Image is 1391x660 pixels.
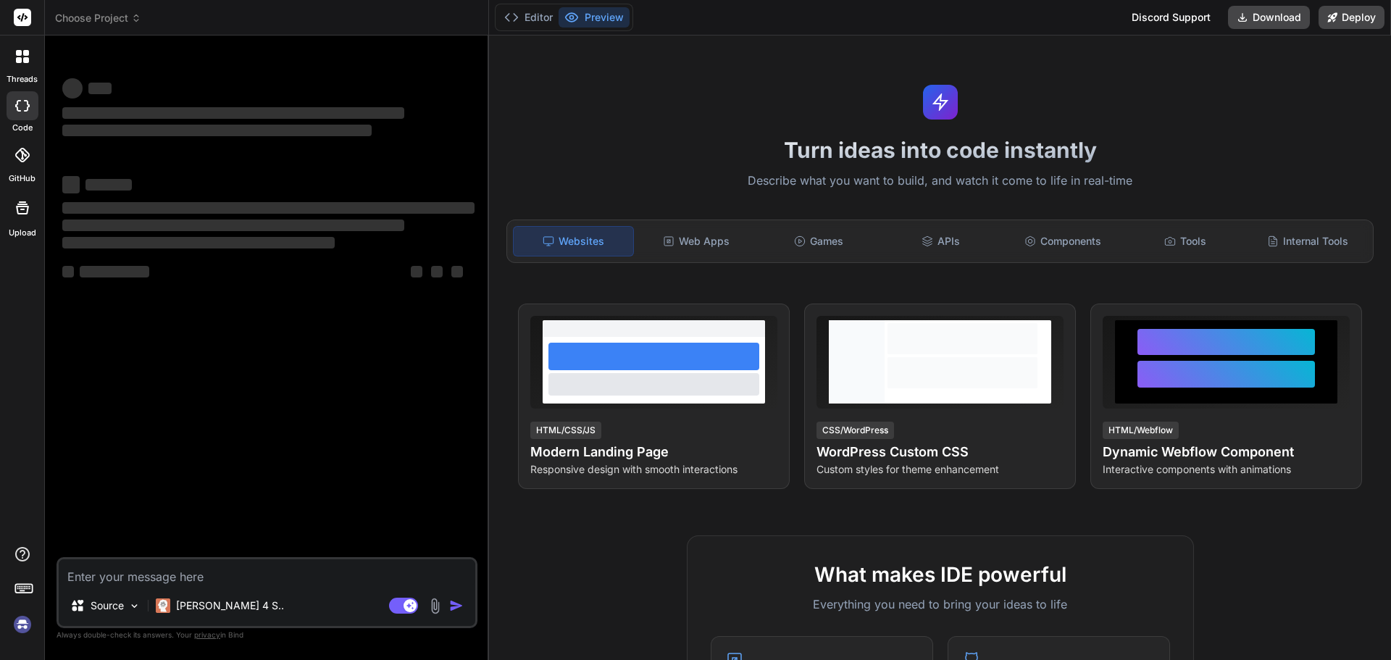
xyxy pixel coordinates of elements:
[816,422,894,439] div: CSS/WordPress
[530,462,777,477] p: Responsive design with smooth interactions
[711,559,1170,590] h2: What makes IDE powerful
[62,125,372,136] span: ‌
[1103,462,1350,477] p: Interactive components with animations
[498,7,559,28] button: Editor
[1319,6,1384,29] button: Deploy
[62,78,83,99] span: ‌
[431,266,443,277] span: ‌
[10,612,35,637] img: signin
[62,237,335,248] span: ‌
[451,266,463,277] span: ‌
[62,176,80,193] span: ‌
[62,107,404,119] span: ‌
[530,422,601,439] div: HTML/CSS/JS
[1103,442,1350,462] h4: Dynamic Webflow Component
[85,179,132,191] span: ‌
[498,172,1382,191] p: Describe what you want to build, and watch it come to life in real-time
[449,598,464,613] img: icon
[1228,6,1310,29] button: Download
[498,137,1382,163] h1: Turn ideas into code instantly
[62,266,74,277] span: ‌
[9,172,35,185] label: GitHub
[128,600,141,612] img: Pick Models
[194,630,220,639] span: privacy
[55,11,141,25] span: Choose Project
[816,462,1064,477] p: Custom styles for theme enhancement
[80,266,149,277] span: ‌
[1248,226,1367,256] div: Internal Tools
[91,598,124,613] p: Source
[12,122,33,134] label: code
[176,598,284,613] p: [PERSON_NAME] 4 S..
[559,7,630,28] button: Preview
[57,628,477,642] p: Always double-check its answers. Your in Bind
[88,83,112,94] span: ‌
[816,442,1064,462] h4: WordPress Custom CSS
[637,226,756,256] div: Web Apps
[9,227,36,239] label: Upload
[156,598,170,613] img: Claude 4 Sonnet
[530,442,777,462] h4: Modern Landing Page
[62,220,404,231] span: ‌
[62,202,475,214] span: ‌
[1103,422,1179,439] div: HTML/Webflow
[513,226,634,256] div: Websites
[411,266,422,277] span: ‌
[711,596,1170,613] p: Everything you need to bring your ideas to life
[1123,6,1219,29] div: Discord Support
[427,598,443,614] img: attachment
[1126,226,1245,256] div: Tools
[881,226,1001,256] div: APIs
[7,73,38,85] label: threads
[1003,226,1123,256] div: Components
[759,226,879,256] div: Games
